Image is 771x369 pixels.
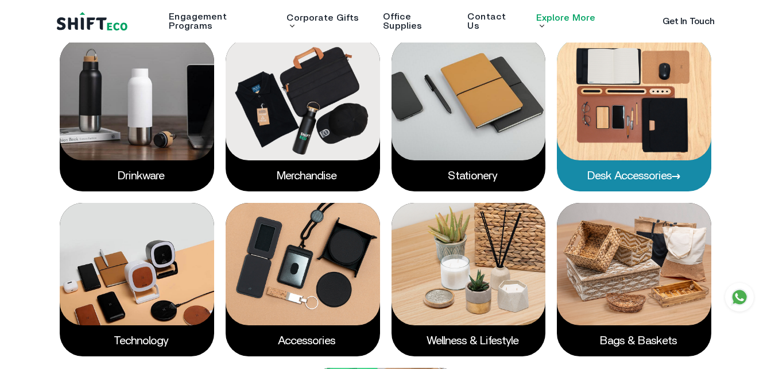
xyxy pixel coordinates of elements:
[536,13,595,22] a: Explore More
[587,170,681,182] a: Desk accessories
[600,335,669,347] a: Bags & Baskets
[557,203,711,325] img: bags.png
[114,335,160,347] a: Technology
[169,12,227,30] a: Engagement Programs
[286,13,359,22] a: Corporate Gifts
[557,39,711,161] img: desk-accessories.png
[60,203,214,325] img: technology.png
[118,170,156,182] a: Drinkware
[448,170,489,182] a: Stationery
[662,17,715,26] a: Get In Touch
[467,12,506,30] a: Contact Us
[383,12,422,30] a: Office Supplies
[226,203,380,325] img: accessories_1f29f8c0-6949-4701-a5f9-45fb7650ad83.png
[278,335,327,347] a: Accessories
[427,335,510,347] a: Wellness & Lifestyle
[277,170,328,182] a: Merchandise
[392,39,546,161] img: stationary.png
[226,39,380,161] img: Merchandise.png
[60,39,214,161] img: Drinkware.png
[392,203,546,325] img: lifestyle.png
